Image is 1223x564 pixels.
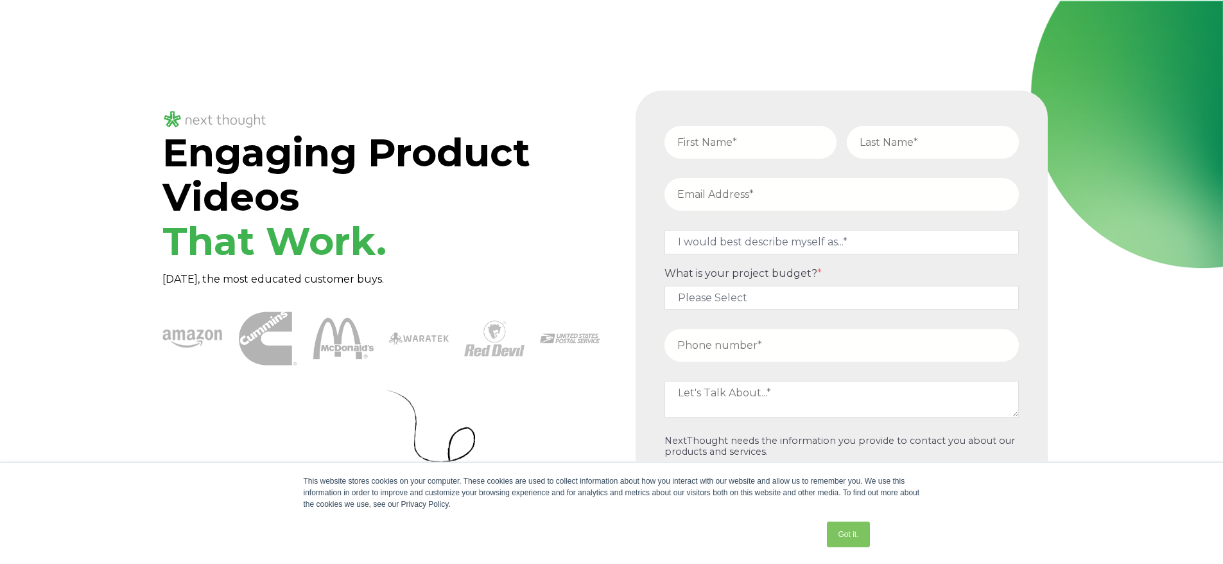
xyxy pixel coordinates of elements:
span: What is your project budget? [664,267,817,279]
img: McDonalds 1 [313,308,374,369]
div: This website stores cookies on your computer. These cookies are used to collect information about... [304,475,920,510]
img: USPS [540,308,600,369]
img: Cummins [239,310,297,367]
input: Phone number* [664,329,1019,362]
span: That Work. [162,218,386,265]
img: NT_Logo_LightMode [162,109,268,130]
a: Got it. [827,522,869,547]
span: [DATE], the most educated customer buys. [162,273,384,285]
input: Email Address* [664,178,1019,211]
span: Engaging Product Videos [162,129,530,265]
p: NextThought needs the information you provide to contact you about our products and services. [664,436,1019,458]
img: Red Devil [464,308,525,369]
img: Waratek logo [389,308,449,369]
img: amazon-1 [162,308,223,369]
input: First Name* [664,126,837,159]
input: Last Name* [847,126,1019,159]
img: Curly Arrow [386,389,579,507]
